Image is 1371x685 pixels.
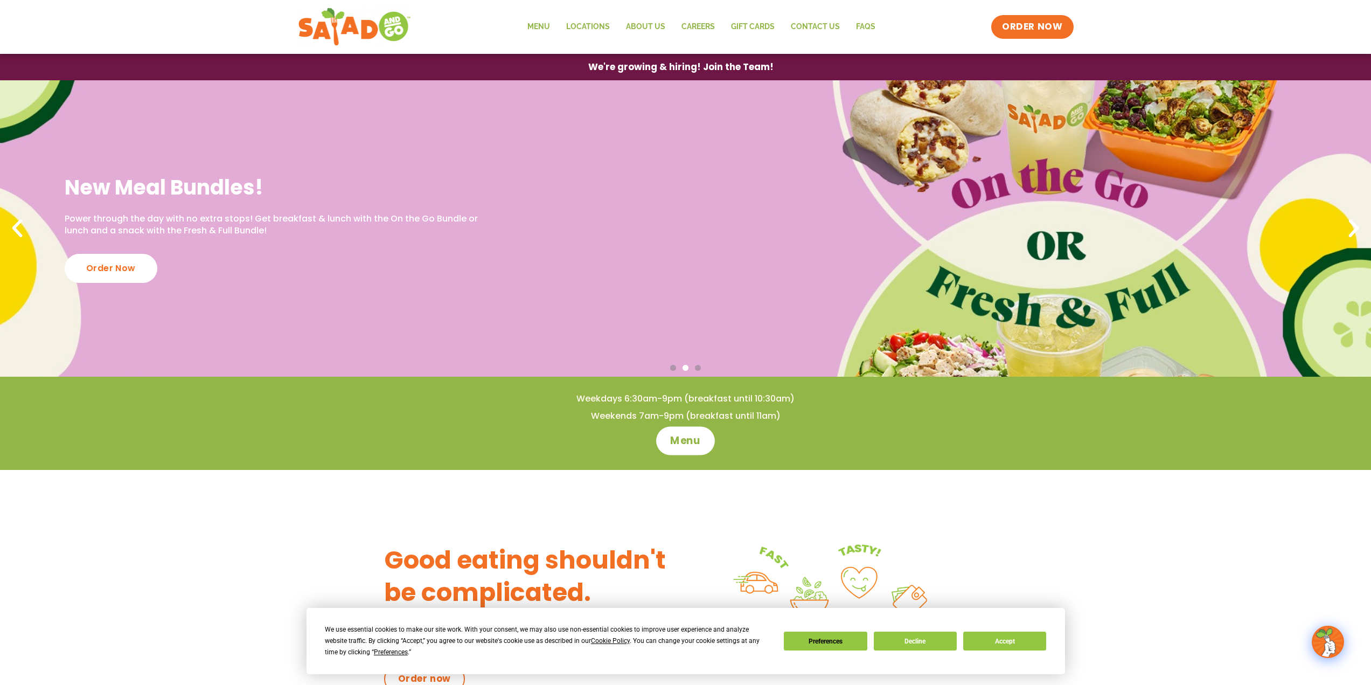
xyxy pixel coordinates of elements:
[1313,627,1343,657] img: wpChatIcon
[670,434,701,448] span: Menu
[22,393,1349,405] h4: Weekdays 6:30am-9pm (breakfast until 10:30am)
[65,174,496,200] h2: New Meal Bundles!
[558,15,618,39] a: Locations
[591,637,630,645] span: Cookie Policy
[519,15,883,39] nav: Menu
[963,632,1046,651] button: Accept
[991,15,1073,39] a: ORDER NOW
[307,608,1065,674] div: Cookie Consent Prompt
[65,254,157,283] div: Order Now
[695,365,701,371] span: Go to slide 3
[784,632,867,651] button: Preferences
[1342,217,1366,240] div: Next slide
[65,213,496,237] p: Power through the day with no extra stops! Get breakfast & lunch with the On the Go Bundle or lun...
[656,426,715,455] a: Menu
[1002,20,1062,33] span: ORDER NOW
[783,15,848,39] a: Contact Us
[298,5,412,49] img: new-SAG-logo-768×292
[683,365,688,371] span: Go to slide 2
[384,544,686,609] h3: Good eating shouldn't be complicated.
[588,63,774,72] span: We're growing & hiring! Join the Team!
[325,624,771,658] div: We use essential cookies to make our site work. With your consent, we may also use non-essential ...
[723,15,783,39] a: GIFT CARDS
[519,15,558,39] a: Menu
[670,365,676,371] span: Go to slide 1
[874,632,957,651] button: Decline
[618,15,673,39] a: About Us
[572,54,790,80] a: We're growing & hiring! Join the Team!
[22,410,1349,422] h4: Weekends 7am-9pm (breakfast until 11am)
[374,648,408,656] span: Preferences
[848,15,883,39] a: FAQs
[673,15,723,39] a: Careers
[5,217,29,240] div: Previous slide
